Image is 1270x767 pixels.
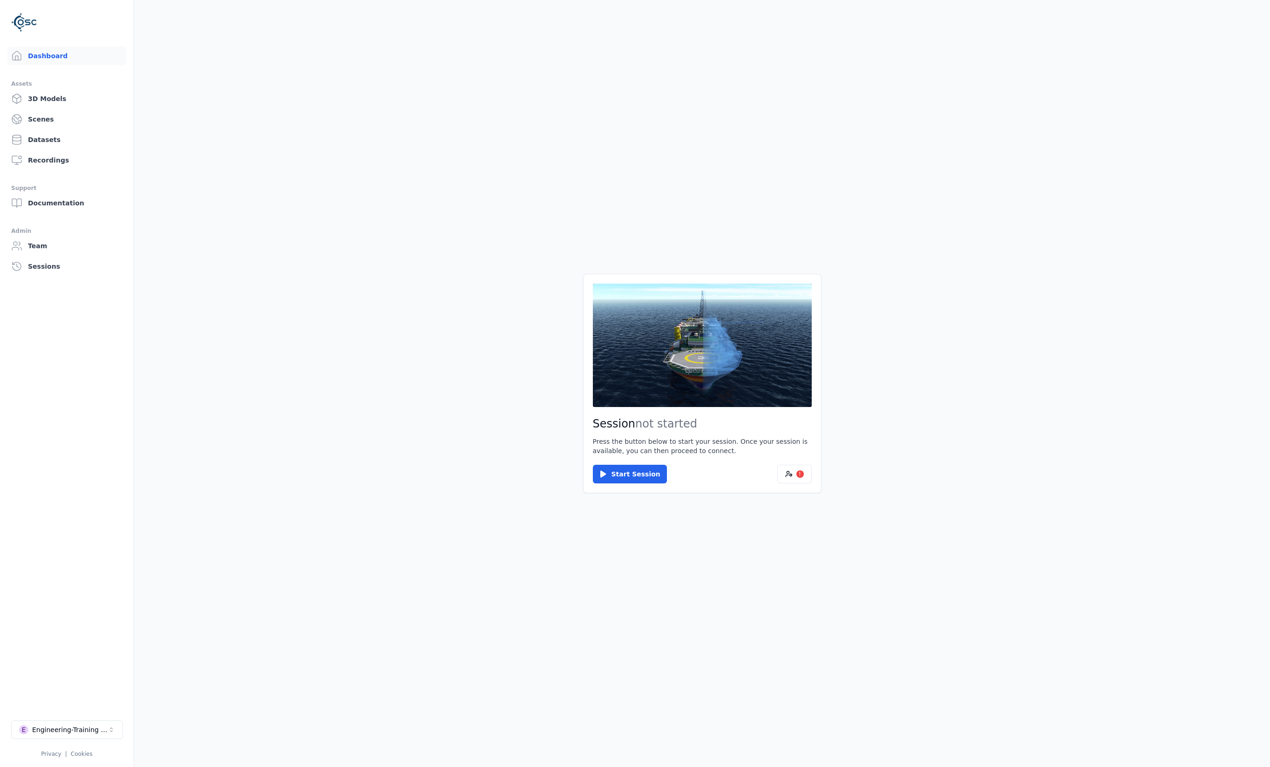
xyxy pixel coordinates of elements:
div: Assets [11,78,122,89]
div: Admin [11,225,122,237]
button: ! [777,465,812,483]
a: Datasets [7,130,126,149]
p: Press the button below to start your session. Once your session is available, you can then procee... [593,437,812,455]
div: E [19,725,28,734]
a: Sessions [7,257,126,276]
a: Recordings [7,151,126,170]
div: Engineering-Training (SSO Staging) [32,725,108,734]
button: Select a workspace [11,720,123,739]
button: Start Session [593,465,667,483]
a: Scenes [7,110,126,129]
span: not started [635,417,697,430]
a: Documentation [7,194,126,212]
a: Dashboard [7,47,126,65]
h2: Session [593,416,812,431]
a: Privacy [41,751,61,757]
div: ! [796,470,804,478]
img: Logo [11,9,37,35]
div: Support [11,183,122,194]
a: Cookies [71,751,93,757]
span: | [65,751,67,757]
a: 3D Models [7,89,126,108]
a: Team [7,237,126,255]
